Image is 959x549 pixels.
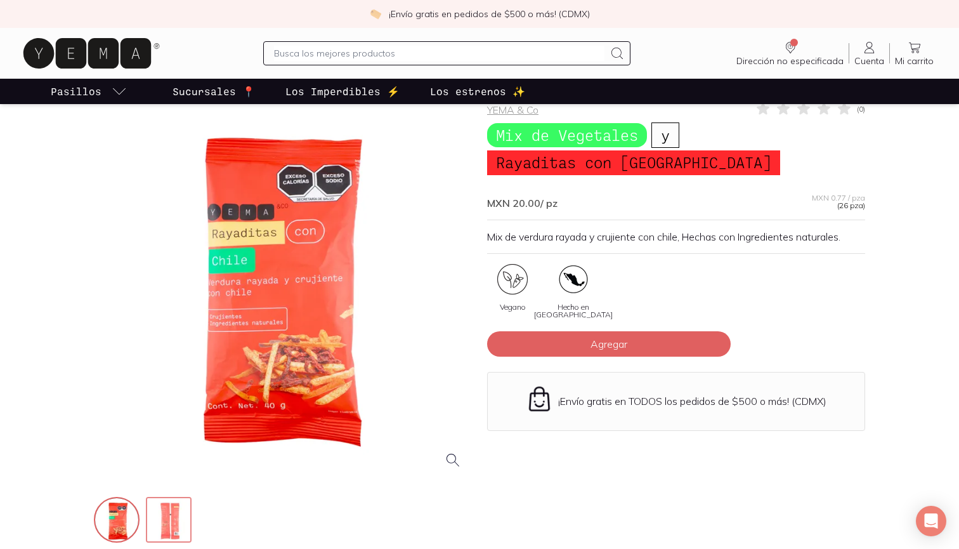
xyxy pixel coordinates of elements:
span: MXN 0.77 / pza [812,194,865,202]
img: check [370,8,381,20]
img: artboard-3-copy-22x_c9daec04-8bad-4784-930e-66672e948571=fwebp-q70-w96 [558,264,589,294]
input: Busca los mejores productos [274,46,604,61]
span: Mi carrito [895,55,934,67]
span: Agregar [590,338,627,350]
span: Mix de Vegetales [487,123,647,147]
span: MXN 20.00 / pz [487,197,558,209]
a: Dirección no especificada [731,40,849,67]
img: Envío [526,385,553,413]
button: Agregar [487,331,731,357]
span: Rayaditas con [GEOGRAPHIC_DATA] [487,150,780,175]
p: Pasillos [51,84,101,99]
img: 140_5e77330c-6ce3-4f99-98b5-8464157bdde8=fwebp-q70-w256 [95,498,141,544]
p: ¡Envío gratis en TODOS los pedidos de $500 o más! (CDMX) [558,395,826,407]
a: Mi carrito [890,40,939,67]
span: y [651,122,679,148]
p: Sucursales 📍 [173,84,255,99]
span: Dirección no especificada [736,55,844,67]
span: Hecho en [GEOGRAPHIC_DATA] [534,303,613,319]
p: Los estrenos ✨ [430,84,525,99]
span: Vegano [500,303,526,311]
a: Sucursales 📍 [170,79,258,104]
span: Cuenta [854,55,884,67]
a: Cuenta [849,40,889,67]
span: (26 pza) [837,202,865,209]
a: Los estrenos ✨ [427,79,528,104]
img: 141_b2a88515-1e36-4c3e-acde-945491504134=fwebp-q70-w256 [147,498,193,544]
p: Los Imperdibles ⚡️ [285,84,400,99]
div: Open Intercom Messenger [916,506,946,536]
a: pasillo-todos-link [48,79,129,104]
img: certificate_86a4b5dc-104e-40e4-a7f8-89b43527f01f=fwebp-q70-w96 [497,264,528,294]
span: ( 0 ) [857,105,865,113]
p: ¡Envío gratis en pedidos de $500 o más! (CDMX) [389,8,590,20]
p: Mix de verdura rayada y crujiente con chile, Hechas con Ingredientes naturales. [487,230,865,243]
a: Los Imperdibles ⚡️ [283,79,402,104]
a: YEMA & Co [487,103,538,116]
